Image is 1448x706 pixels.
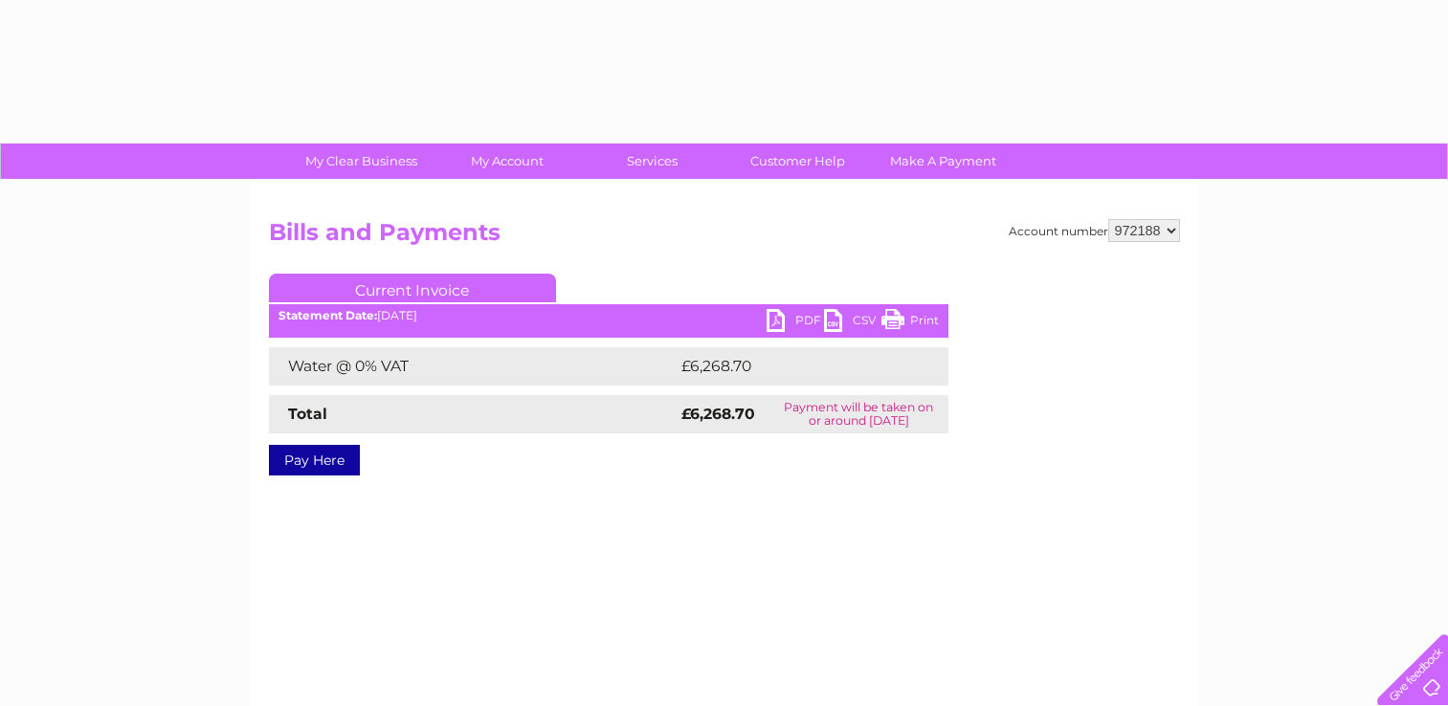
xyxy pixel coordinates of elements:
a: Make A Payment [864,143,1022,179]
a: Current Invoice [269,274,556,302]
a: Pay Here [269,445,360,475]
a: Print [881,309,939,337]
div: [DATE] [269,309,948,322]
td: Water @ 0% VAT [269,347,677,386]
div: Account number [1009,219,1180,242]
td: £6,268.70 [677,347,919,386]
a: CSV [824,309,881,337]
h2: Bills and Payments [269,219,1180,255]
td: Payment will be taken on or around [DATE] [769,395,947,433]
strong: Total [288,405,327,423]
a: PDF [767,309,824,337]
a: Customer Help [719,143,877,179]
strong: £6,268.70 [681,405,755,423]
a: My Account [428,143,586,179]
a: My Clear Business [282,143,440,179]
a: Services [573,143,731,179]
b: Statement Date: [278,308,377,322]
